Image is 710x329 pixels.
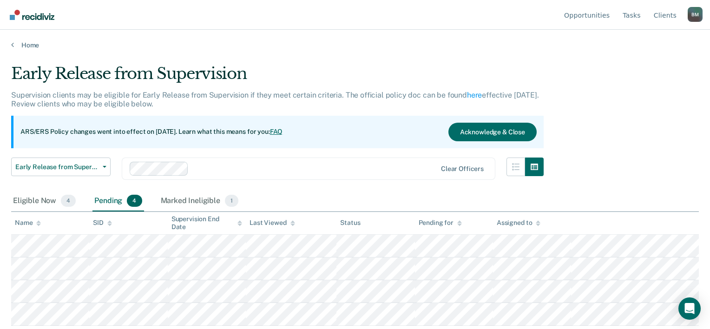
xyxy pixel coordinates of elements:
p: ARS/ERS Policy changes went into effect on [DATE]. Learn what this means for you: [20,127,283,137]
div: Supervision End Date [171,215,242,231]
button: Profile dropdown button [688,7,703,22]
p: Supervision clients may be eligible for Early Release from Supervision if they meet certain crite... [11,91,539,108]
span: 1 [225,195,238,207]
div: Open Intercom Messenger [678,297,701,320]
div: Marked Ineligible1 [159,191,241,211]
div: Name [15,219,41,227]
img: Recidiviz [10,10,54,20]
a: here [467,91,482,99]
a: FAQ [270,128,283,135]
div: Early Release from Supervision [11,64,544,91]
div: Pending4 [92,191,144,211]
div: Eligible Now4 [11,191,78,211]
div: B M [688,7,703,22]
span: Early Release from Supervision [15,163,99,171]
button: Early Release from Supervision [11,158,111,176]
div: Assigned to [497,219,540,227]
div: Status [340,219,360,227]
span: 4 [127,195,142,207]
a: Home [11,41,699,49]
div: Pending for [419,219,462,227]
span: 4 [61,195,76,207]
button: Acknowledge & Close [448,123,537,141]
div: Clear officers [441,165,484,173]
div: Last Viewed [250,219,295,227]
div: SID [93,219,112,227]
